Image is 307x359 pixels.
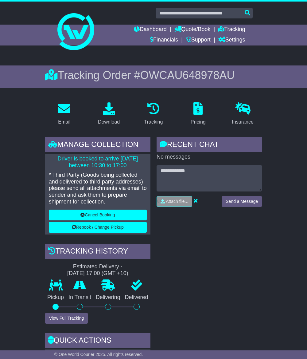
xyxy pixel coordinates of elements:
[122,294,150,301] p: Delivered
[228,100,258,128] a: Insurance
[54,100,74,128] a: Email
[94,100,124,128] a: Download
[45,294,66,301] p: Pickup
[45,244,150,260] div: Tracking history
[140,69,235,81] span: OWCAU648978AU
[186,35,211,45] a: Support
[49,156,147,169] p: Driver is booked to arrive [DATE] between 10:30 to 17:00
[67,270,128,277] div: [DATE] 17:00 (GMT +10)
[49,172,147,205] p: * Third Party (Goods being collected and delivered to third party addresses) please send all atta...
[222,196,262,207] button: Send a Message
[45,137,150,154] div: Manage collection
[98,118,120,126] div: Download
[218,25,245,35] a: Tracking
[157,137,262,154] div: RECENT CHAT
[93,294,122,301] p: Delivering
[191,118,206,126] div: Pricing
[54,352,143,357] span: © One World Courier 2025. All rights reserved.
[150,35,178,45] a: Financials
[174,25,211,35] a: Quote/Book
[45,263,150,277] div: Estimated Delivery -
[49,210,147,220] button: Cancel Booking
[66,294,94,301] p: In Transit
[45,69,262,82] div: Tracking Order #
[140,100,167,128] a: Tracking
[187,100,210,128] a: Pricing
[134,25,167,35] a: Dashboard
[45,313,88,324] button: View Full Tracking
[144,118,163,126] div: Tracking
[45,333,150,349] div: Quick Actions
[49,222,147,233] button: Rebook / Change Pickup
[157,154,262,160] p: No messages
[232,118,254,126] div: Insurance
[58,118,70,126] div: Email
[218,35,245,45] a: Settings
